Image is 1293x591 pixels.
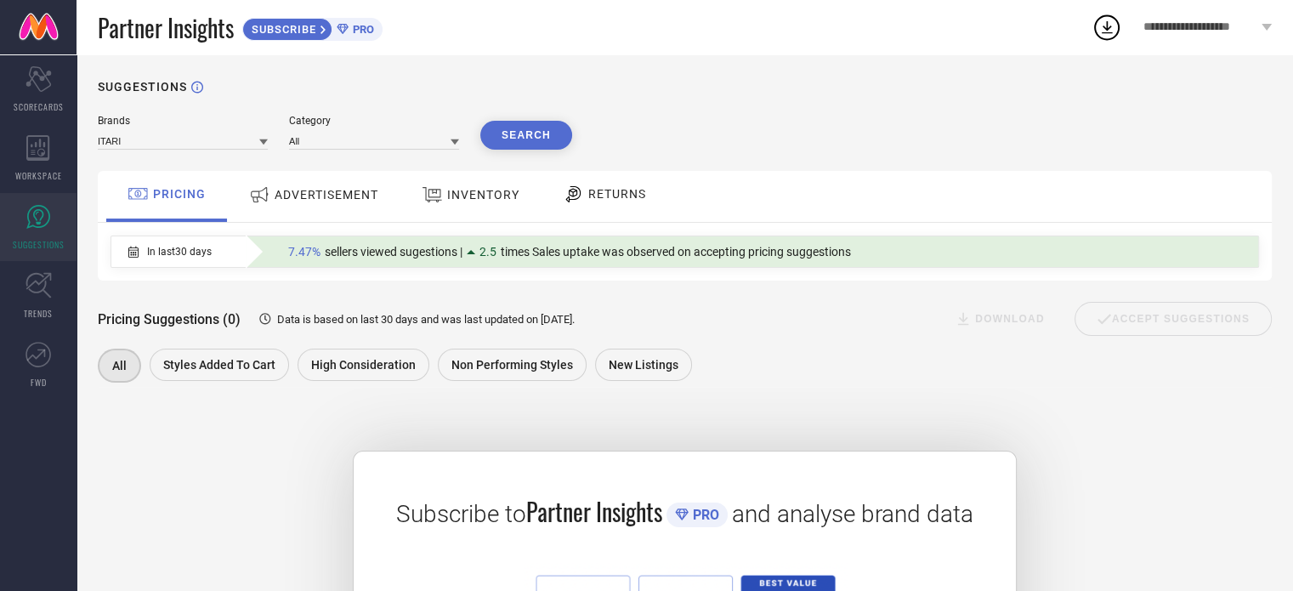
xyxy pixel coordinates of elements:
[13,238,65,251] span: SUGGESTIONS
[98,311,241,327] span: Pricing Suggestions (0)
[98,80,187,94] h1: SUGGESTIONS
[1075,302,1272,336] div: Accept Suggestions
[15,169,62,182] span: WORKSPACE
[479,245,496,259] span: 2.5
[277,313,575,326] span: Data is based on last 30 days and was last updated on [DATE] .
[31,376,47,389] span: FWD
[689,507,719,523] span: PRO
[242,14,383,41] a: SUBSCRIBEPRO
[588,187,646,201] span: RETURNS
[480,121,572,150] button: Search
[1092,12,1122,43] div: Open download list
[526,494,662,529] span: Partner Insights
[311,358,416,372] span: High Consideration
[243,23,320,36] span: SUBSCRIBE
[447,188,519,202] span: INVENTORY
[98,115,268,127] div: Brands
[153,187,206,201] span: PRICING
[280,241,859,263] div: Percentage of sellers who have viewed suggestions for the current Insight Type
[288,245,320,259] span: 7.47%
[451,358,573,372] span: Non Performing Styles
[609,358,678,372] span: New Listings
[275,188,378,202] span: ADVERTISEMENT
[163,358,275,372] span: Styles Added To Cart
[396,500,526,528] span: Subscribe to
[147,246,212,258] span: In last 30 days
[289,115,459,127] div: Category
[14,100,64,113] span: SCORECARDS
[732,500,973,528] span: and analyse brand data
[349,23,374,36] span: PRO
[325,245,462,259] span: sellers viewed sugestions |
[98,10,234,45] span: Partner Insights
[501,245,851,259] span: times Sales uptake was observed on accepting pricing suggestions
[112,359,127,372] span: All
[24,307,53,320] span: TRENDS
